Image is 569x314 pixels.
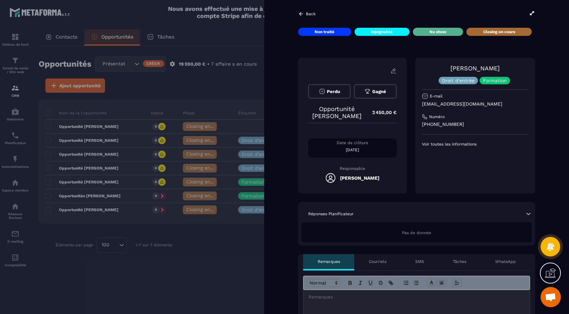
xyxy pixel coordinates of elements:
[354,84,396,98] button: Gagné
[308,140,397,145] p: Date de clôture
[415,259,424,264] p: SMS
[483,29,515,35] p: Closing en cours
[483,78,507,83] p: Formation
[327,89,340,94] span: Perdu
[429,114,445,119] p: Numéro
[541,287,561,307] a: Ouvrir le chat
[308,147,397,153] p: [DATE]
[402,230,431,235] span: Pas de donnée
[308,84,351,98] button: Perdu
[429,29,446,35] p: No show
[422,101,528,107] p: [EMAIL_ADDRESS][DOMAIN_NAME]
[422,141,528,147] p: Voir toutes les informations
[318,259,340,264] p: Remarques
[371,29,393,35] p: injoignable
[340,175,379,181] h5: [PERSON_NAME]
[308,105,365,119] p: Opportunité [PERSON_NAME]
[422,121,528,128] p: [PHONE_NUMBER]
[430,93,443,99] p: E-mail
[372,89,386,94] span: Gagné
[308,166,397,171] p: Responsable
[495,259,516,264] p: WhatsApp
[365,106,397,119] p: 2 450,00 €
[306,12,316,16] p: Back
[315,29,334,35] p: Non traité
[450,65,500,72] a: [PERSON_NAME]
[369,259,386,264] p: Courriels
[453,259,466,264] p: Tâches
[308,211,354,217] p: Réponses Planificateur
[442,78,475,83] p: Droit d'entrée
